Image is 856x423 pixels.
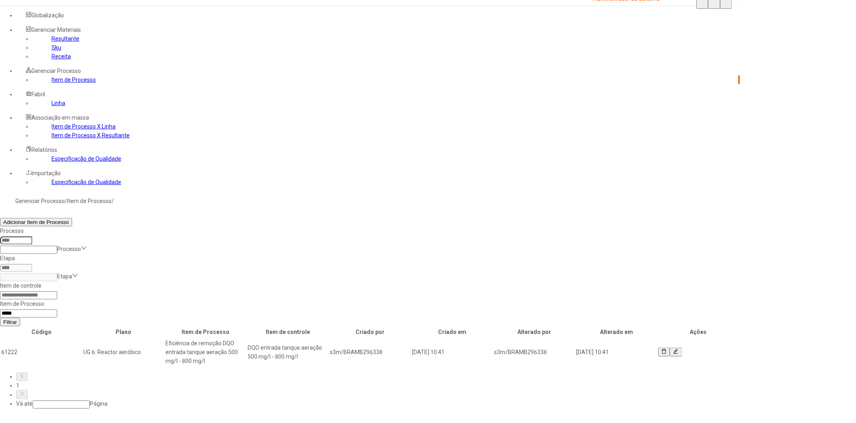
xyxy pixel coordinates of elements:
a: Especificação de Qualidade [52,179,121,185]
a: Item de Processo [52,77,96,83]
th: Alterado em [576,327,657,337]
td: UG 6. Reactor aeróbico [83,338,164,366]
td: s3m/BRAMB296338 [494,338,575,366]
th: Código [1,327,82,337]
nz-breadcrumb-separator: / [65,198,67,204]
span: Importação [31,170,61,176]
a: Item de Processo X Linha [52,123,116,130]
a: Gerenciar Processo [15,198,65,204]
th: Ações [658,327,739,337]
td: [DATE] 10:41 [411,338,493,366]
div: Vá até Página [16,399,740,408]
th: Alterado por [494,327,575,337]
li: Próxima página [16,390,740,399]
th: Item de controle [247,327,329,337]
span: Relatórios [31,147,57,153]
a: Resultante [52,35,79,42]
span: Filtrar [3,319,17,325]
nz-breadcrumb-separator: / [112,198,114,204]
li: Página anterior [16,372,740,381]
nz-select-placeholder: Etapa [57,273,72,280]
td: 61222 [1,338,82,366]
a: Sku [52,44,61,51]
nz-select-placeholder: Processo [57,246,81,252]
span: Gerenciar Processo [31,68,81,74]
td: Eficiência de remoção DQO entrada tanque aeração 500 mg/l - 800 mg/l [165,338,246,366]
th: Plano [83,327,164,337]
a: Item de Processo [67,198,112,204]
li: 1 [16,381,740,390]
td: s3m/BRAMB296338 [329,338,411,366]
td: [DATE] 10:41 [576,338,657,366]
th: Criado em [411,327,493,337]
th: Item de Processo [165,327,246,337]
a: Receita [52,53,71,60]
span: Globalização [31,12,64,19]
a: Item de Processo X Resultante [52,132,130,139]
span: Associação em massa [31,114,89,121]
span: Fabril [31,91,45,97]
span: Gerenciar Materiais [31,27,81,33]
th: Criado por [329,327,411,337]
td: DQO entrada tanque aeração 500 mg/l - 800 mg/l [247,338,329,366]
a: 1 [16,382,19,389]
span: Adicionar Item de Processo [3,219,69,225]
a: Linha [52,100,65,106]
a: Especificação de Qualidade [52,156,121,162]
